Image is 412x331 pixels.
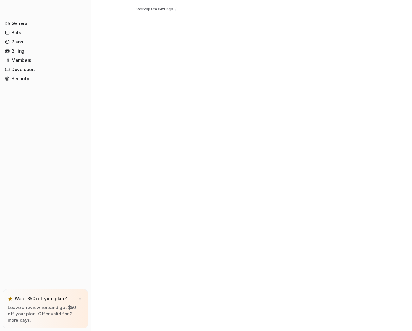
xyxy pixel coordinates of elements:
span: / [175,6,176,12]
p: Want $50 off your plan? [15,295,67,302]
a: Billing [3,47,88,56]
a: Security [3,74,88,83]
p: Leave a review and get $50 off your plan. Offer valid for 3 more days. [8,304,83,323]
a: General [3,19,88,28]
a: Members [3,56,88,65]
a: Plans [3,37,88,46]
a: here [40,305,50,310]
a: Developers [3,65,88,74]
a: Workspace settings [136,6,174,12]
a: Bots [3,28,88,37]
img: x [78,297,82,301]
img: star [8,296,13,301]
